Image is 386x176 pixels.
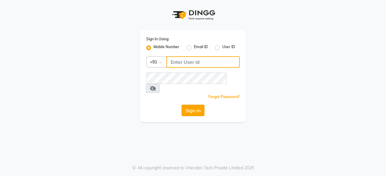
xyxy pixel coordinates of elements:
label: User ID [222,44,235,51]
input: Username [166,56,240,68]
button: Sign In [182,105,204,116]
label: Email ID [194,44,208,51]
img: logo1.svg [169,6,217,24]
label: Sign In Using: [146,36,169,42]
a: Forgot Password? [208,94,240,99]
label: Mobile Number [153,44,179,51]
input: Username [146,73,226,84]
